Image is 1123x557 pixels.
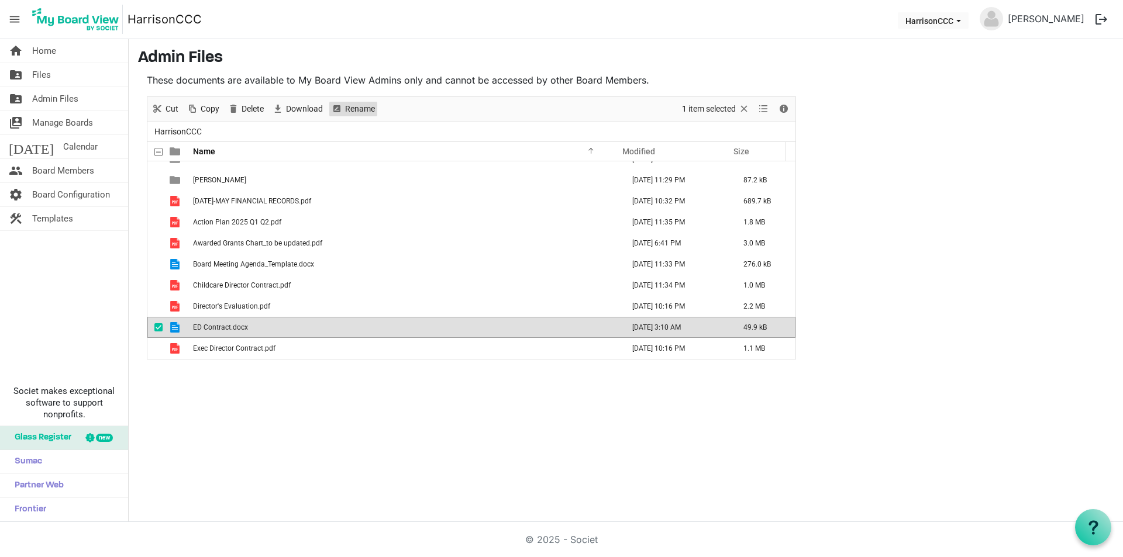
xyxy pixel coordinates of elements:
[731,338,795,359] td: 1.1 MB is template cell column header Size
[147,233,163,254] td: checkbox
[754,97,774,122] div: View
[147,191,163,212] td: checkbox
[681,102,737,116] span: 1 item selected
[199,102,221,116] span: Copy
[147,254,163,275] td: checkbox
[193,239,322,247] span: Awarded Grants Chart_to be updated.pdf
[9,183,23,206] span: settings
[163,233,190,254] td: is template cell column header type
[190,254,620,275] td: Board Meeting Agenda_Template.docx is template cell column header Name
[9,111,23,134] span: switch_account
[731,254,795,275] td: 276.0 kB is template cell column header Size
[32,111,93,134] span: Manage Boards
[776,102,792,116] button: Details
[32,159,94,182] span: Board Members
[731,275,795,296] td: 1.0 MB is template cell column header Size
[9,87,23,110] span: folder_shared
[327,97,379,122] div: Rename
[190,169,620,191] td: Vernita is template cell column header Name
[32,183,110,206] span: Board Configuration
[731,169,795,191] td: 87.2 kB is template cell column header Size
[9,135,54,158] span: [DATE]
[270,102,325,116] button: Download
[147,317,163,338] td: checkbox
[32,207,73,230] span: Templates
[620,317,731,338] td: October 07, 2025 3:10 AM column header Modified
[193,344,275,352] span: Exec Director Contract.pdf
[193,218,281,226] span: Action Plan 2025 Q1 Q2.pdf
[756,102,770,116] button: View dropdownbutton
[163,275,190,296] td: is template cell column header type
[525,534,598,545] a: © 2025 - Societ
[147,73,796,87] p: These documents are available to My Board View Admins only and cannot be accessed by other Board ...
[268,97,327,122] div: Download
[9,474,64,497] span: Partner Web
[147,338,163,359] td: checkbox
[9,426,71,449] span: Glass Register
[980,7,1003,30] img: no-profile-picture.svg
[63,135,98,158] span: Calendar
[678,97,754,122] div: Clear selection
[152,124,204,139] span: HarrisonCCC
[285,102,324,116] span: Download
[163,317,190,338] td: is template cell column header type
[731,317,795,338] td: 49.9 kB is template cell column header Size
[190,338,620,359] td: Exec Director Contract.pdf is template cell column header Name
[4,8,26,30] span: menu
[223,97,268,122] div: Delete
[185,102,222,116] button: Copy
[138,49,1114,68] h3: Admin Files
[620,233,731,254] td: June 20, 2025 6:41 PM column header Modified
[9,207,23,230] span: construction
[731,191,795,212] td: 689.7 kB is template cell column header Size
[9,450,42,473] span: Sumac
[240,102,265,116] span: Delete
[147,275,163,296] td: checkbox
[163,191,190,212] td: is template cell column header type
[193,281,291,289] span: Childcare Director Contract.pdf
[193,260,314,268] span: Board Meeting Agenda_Template.docx
[898,12,969,29] button: HarrisonCCC dropdownbutton
[29,5,128,34] a: My Board View Logo
[29,5,123,34] img: My Board View Logo
[620,338,731,359] td: June 02, 2025 10:16 PM column header Modified
[9,63,23,87] span: folder_shared
[733,147,749,156] span: Size
[193,302,270,310] span: Director's Evaluation.pdf
[96,434,113,442] div: new
[193,323,248,331] span: ED Contract.docx
[731,233,795,254] td: 3.0 MB is template cell column header Size
[620,169,731,191] td: July 10, 2025 11:29 PM column header Modified
[190,296,620,317] td: Director's Evaluation.pdf is template cell column header Name
[190,317,620,338] td: ED Contract.docx is template cell column header Name
[620,275,731,296] td: June 02, 2025 11:34 PM column header Modified
[190,191,620,212] td: 2025 JAN-MAY FINANCIAL RECORDS.pdf is template cell column header Name
[193,176,246,184] span: [PERSON_NAME]
[190,275,620,296] td: Childcare Director Contract.pdf is template cell column header Name
[193,147,215,156] span: Name
[5,385,123,420] span: Societ makes exceptional software to support nonprofits.
[163,338,190,359] td: is template cell column header type
[128,8,202,31] a: HarrisonCCC
[731,296,795,317] td: 2.2 MB is template cell column header Size
[620,254,731,275] td: June 06, 2025 11:33 PM column header Modified
[163,169,190,191] td: is template cell column header type
[190,212,620,233] td: Action Plan 2025 Q1 Q2.pdf is template cell column header Name
[193,155,206,163] span: Tree
[182,97,223,122] div: Copy
[622,147,655,156] span: Modified
[344,102,376,116] span: Rename
[620,296,731,317] td: June 02, 2025 10:16 PM column header Modified
[9,498,46,521] span: Frontier
[147,212,163,233] td: checkbox
[163,212,190,233] td: is template cell column header type
[226,102,266,116] button: Delete
[32,39,56,63] span: Home
[163,296,190,317] td: is template cell column header type
[147,296,163,317] td: checkbox
[9,159,23,182] span: people
[620,212,731,233] td: June 02, 2025 11:35 PM column header Modified
[150,102,181,116] button: Cut
[329,102,377,116] button: Rename
[163,254,190,275] td: is template cell column header type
